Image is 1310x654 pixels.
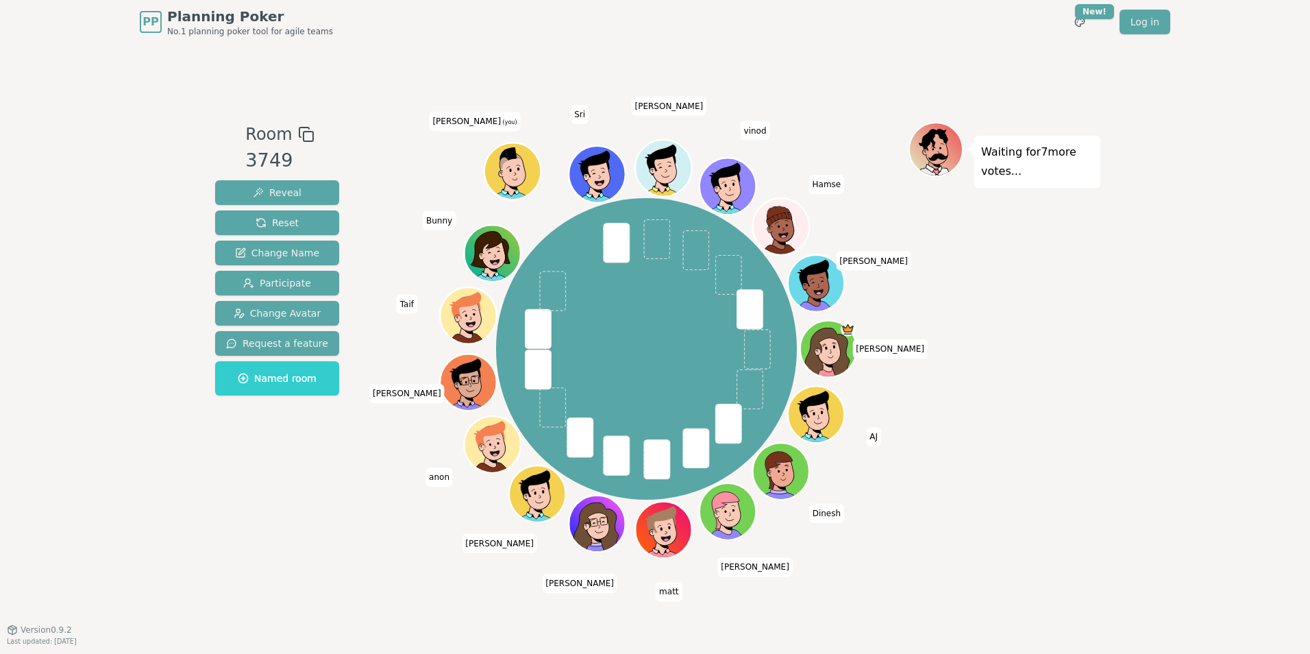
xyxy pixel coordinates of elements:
button: New! [1067,10,1092,34]
span: Version 0.9.2 [21,625,72,635]
button: Participate [215,271,339,295]
p: Waiting for 7 more votes... [981,143,1093,181]
button: Reset [215,210,339,235]
span: Reset [256,216,299,230]
span: No.1 planning poker tool for agile teams [167,26,333,37]
span: Click to change your name [423,211,456,230]
span: Click to change your name [717,557,793,577]
span: Click to change your name [866,427,881,446]
button: Click to change your avatar [486,145,539,198]
span: Reveal [253,186,301,199]
span: Participate [243,276,311,290]
span: Planning Poker [167,7,333,26]
span: Click to change your name [369,384,445,403]
span: Change Avatar [234,306,321,320]
span: Click to change your name [571,105,589,124]
span: Click to change your name [809,504,844,523]
a: PPPlanning PokerNo.1 planning poker tool for agile teams [140,7,333,37]
span: PP [143,14,158,30]
span: Room [245,122,292,147]
button: Named room [215,361,339,396]
span: Click to change your name [656,582,682,601]
span: Click to change your name [836,252,911,271]
span: (you) [501,119,517,125]
span: Click to change your name [631,97,706,116]
span: Click to change your name [542,574,617,593]
button: Reveal [215,180,339,205]
span: Click to change your name [429,112,520,131]
span: Request a feature [226,337,328,350]
button: Version0.9.2 [7,625,72,635]
span: Click to change your name [852,339,928,359]
button: Change Avatar [215,301,339,326]
span: Click to change your name [425,468,453,487]
span: Click to change your name [462,534,537,553]
span: Last updated: [DATE] [7,638,77,645]
span: Click to change your name [741,121,770,141]
span: Click to change your name [809,175,845,194]
span: Named room [238,372,317,385]
button: Request a feature [215,331,339,356]
span: Ellen is the host [841,322,855,337]
div: 3749 [245,147,314,175]
span: Change Name [235,246,319,260]
a: Log in [1120,10,1170,34]
div: New! [1075,4,1114,19]
button: Change Name [215,241,339,265]
span: Click to change your name [397,295,417,314]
